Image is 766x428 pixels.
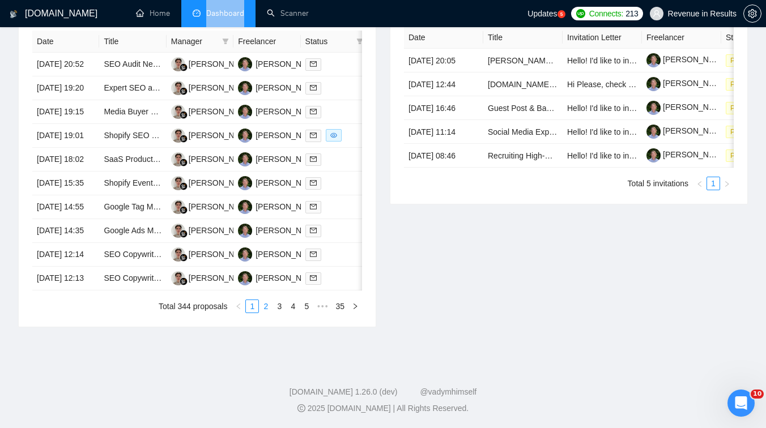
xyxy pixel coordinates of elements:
[259,299,273,313] li: 2
[646,77,661,91] img: c14TmU57zyDH6TkW9TRJ35VrM4ehjV6iI_67cVwUV1fhOyjTsfHlN8SejiYQKqJa_Q
[32,267,99,290] td: [DATE] 12:13
[233,31,300,53] th: Freelancer
[232,299,245,313] li: Previous Page
[310,61,317,67] span: mail
[171,271,185,285] img: RG
[180,206,188,214] img: gigradar-bm.png
[488,127,713,136] a: Social Media Expert Needed to Launch Outdoor Furniture Brand
[483,27,563,49] th: Title
[171,247,185,262] img: RG
[558,10,565,18] a: 5
[256,177,321,189] div: [PERSON_NAME]
[11,172,215,231] div: Recent messageProfile image for DimaRate your conversationDima•[DATE]
[23,181,203,193] div: Recent message
[726,102,760,114] span: Pending
[488,151,703,160] a: Recruiting High-Quality Backlink Site Brokers or Webmasters
[256,200,321,213] div: [PERSON_NAME]
[171,130,254,139] a: RG[PERSON_NAME]
[238,273,321,282] a: JK[PERSON_NAME]
[113,324,170,369] button: Tickets
[171,154,254,163] a: RG[PERSON_NAME]
[180,277,188,285] img: gigradar-bm.png
[646,148,661,162] img: c14TmU57zyDH6TkW9TRJ35VrM4ehjV6iI_67cVwUV1fhOyjTsfHlN8SejiYQKqJa_Q
[16,290,210,313] button: Search for help
[104,178,291,187] a: Shopify Event Tracking & Google Tag Manager Setup
[404,96,483,120] td: [DATE] 16:46
[726,151,764,160] a: Pending
[238,81,252,95] img: JK
[707,177,720,190] li: 1
[171,176,185,190] img: RG
[404,120,483,144] td: [DATE] 11:14
[23,258,189,270] div: We typically reply in under a minute
[171,81,185,95] img: RG
[32,243,99,267] td: [DATE] 12:14
[189,352,207,360] span: Help
[646,126,728,135] a: [PERSON_NAME]
[66,352,105,360] span: Messages
[136,8,170,18] a: homeHome
[189,272,254,284] div: [PERSON_NAME]
[171,106,254,115] a: RG[PERSON_NAME]
[488,80,764,89] a: [DOMAIN_NAME] Free Website Audit: Create AI High-Quality Content at Scale
[9,403,757,414] div: 2025 [DOMAIN_NAME] | All Rights Reserved.
[646,150,728,159] a: [PERSON_NAME]
[206,8,244,18] span: Dashboard
[74,209,105,221] div: • [DATE]
[696,181,703,187] span: left
[99,219,166,243] td: Google Ads Manager For Agency
[23,198,46,221] img: Profile image for Dima
[726,54,760,67] span: Pending
[354,33,365,50] span: filter
[23,296,92,308] span: Search for help
[646,125,661,139] img: c14TmU57zyDH6TkW9TRJ35VrM4ehjV6iI_67cVwUV1fhOyjTsfHlN8SejiYQKqJa_Q
[356,38,363,45] span: filter
[488,56,584,65] a: [PERSON_NAME] and aeo
[180,111,188,119] img: gigradar-bm.png
[104,273,257,283] a: SEO Copywriter for Slovakian Finance Blog
[527,9,557,18] span: Updates
[310,251,317,258] span: mail
[238,59,321,68] a: JK[PERSON_NAME]
[646,102,728,112] a: [PERSON_NAME]
[707,177,720,190] a: 1
[11,237,215,280] div: Send us a messageWe typically reply in under a minute
[15,352,41,360] span: Home
[50,199,143,208] span: Rate your conversation
[238,105,252,119] img: JK
[720,177,734,190] button: right
[32,219,99,243] td: [DATE] 14:35
[286,299,300,313] li: 4
[348,299,362,313] li: Next Page
[238,271,252,285] img: JK
[220,33,231,50] span: filter
[171,225,254,234] a: RG[PERSON_NAME]
[128,352,156,360] span: Tickets
[171,202,254,211] a: RG[PERSON_NAME]
[726,78,760,91] span: Pending
[180,230,188,238] img: gigradar-bm.png
[104,59,308,69] a: SEO Audit Needed to Diagnose Traffic & Conversion Drop
[238,83,321,92] a: JK[PERSON_NAME]
[693,177,707,190] li: Previous Page
[50,209,71,221] div: Dima
[404,144,483,168] td: [DATE] 08:46
[310,108,317,115] span: mail
[332,300,348,313] a: 35
[256,129,321,142] div: [PERSON_NAME]
[563,27,642,49] th: Invitation Letter
[238,129,252,143] img: JK
[404,27,483,49] th: Date
[693,177,707,190] button: left
[646,53,661,67] img: c14TmU57zyDH6TkW9TRJ35VrM4ehjV6iI_67cVwUV1fhOyjTsfHlN8SejiYQKqJa_Q
[256,224,321,237] div: [PERSON_NAME]
[32,124,99,148] td: [DATE] 19:01
[189,248,254,260] div: [PERSON_NAME]
[744,9,761,18] span: setting
[178,18,201,41] img: Profile image for Dima
[180,182,188,190] img: gigradar-bm.png
[32,100,99,124] td: [DATE] 19:15
[99,172,166,195] td: Shopify Event Tracking & Google Tag Manager Setup
[653,10,661,18] span: user
[238,57,252,71] img: JK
